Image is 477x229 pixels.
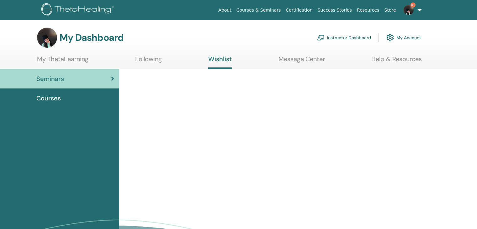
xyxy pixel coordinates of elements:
[234,4,284,16] a: Courses & Seminars
[60,32,124,43] h3: My Dashboard
[354,4,382,16] a: Resources
[411,3,416,8] span: 9+
[208,55,232,69] a: Wishlist
[41,3,116,17] img: logo.png
[382,4,399,16] a: Store
[283,4,315,16] a: Certification
[135,55,162,67] a: Following
[278,55,325,67] a: Message Center
[404,5,414,15] img: default.jpg
[371,55,422,67] a: Help & Resources
[37,28,57,48] img: default.jpg
[386,32,394,43] img: cog.svg
[36,74,64,83] span: Seminars
[386,31,421,45] a: My Account
[317,35,325,40] img: chalkboard-teacher.svg
[37,55,88,67] a: My ThetaLearning
[216,4,234,16] a: About
[36,93,61,103] span: Courses
[317,31,371,45] a: Instructor Dashboard
[315,4,354,16] a: Success Stories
